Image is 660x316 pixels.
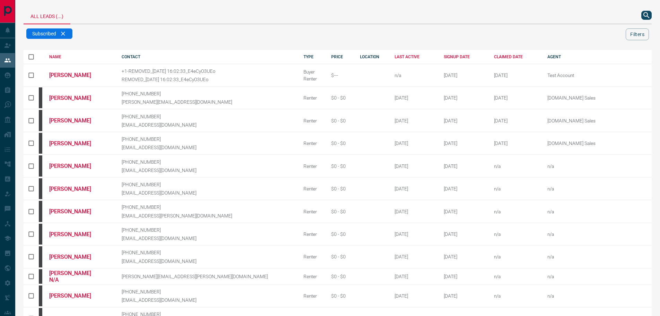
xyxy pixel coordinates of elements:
div: $0 - $0 [331,209,350,214]
div: mrloft.ca [39,269,42,284]
div: Renter [303,254,321,259]
a: [PERSON_NAME] [49,254,101,260]
p: [PHONE_NUMBER] [122,114,293,119]
a: [PERSON_NAME] [49,72,101,78]
p: [EMAIL_ADDRESS][DOMAIN_NAME] [122,190,293,196]
div: Renter [303,274,321,279]
div: February 19th 2025, 2:37:44 PM [494,95,537,101]
p: [EMAIL_ADDRESS][DOMAIN_NAME] [122,122,293,128]
div: Renter [303,293,321,299]
div: [DATE] [395,209,433,214]
div: mrloft.ca [39,87,42,108]
div: October 13th 2008, 7:44:16 PM [444,209,484,214]
p: [EMAIL_ADDRESS][DOMAIN_NAME] [122,258,293,264]
div: October 12th 2008, 3:01:27 PM [444,186,484,191]
p: n/a [547,293,634,299]
a: [PERSON_NAME] N/A [49,270,101,283]
div: n/a [494,186,537,191]
div: $0 - $0 [331,95,350,101]
p: [DOMAIN_NAME] Sales [547,140,634,146]
p: [PHONE_NUMBER] [122,289,293,294]
div: October 12th 2008, 6:29:44 AM [444,140,484,146]
div: AGENT [547,54,652,59]
div: $--- [331,72,350,78]
div: [DATE] [395,140,433,146]
div: October 14th 2008, 1:23:37 AM [444,254,484,259]
div: $0 - $0 [331,118,350,123]
div: mrloft.ca [39,201,42,222]
div: TYPE [303,54,321,59]
p: REMOVED_[DATE] 16:02:33_E4eCyO3UEo [122,77,293,82]
div: February 19th 2025, 2:37:44 PM [494,118,537,123]
p: [EMAIL_ADDRESS][PERSON_NAME][DOMAIN_NAME] [122,213,293,219]
div: n/a [494,293,537,299]
div: October 13th 2008, 8:32:50 PM [444,231,484,237]
div: CLAIMED DATE [494,54,537,59]
div: [DATE] [395,293,433,299]
button: Filters [626,28,649,40]
div: All Leads (...) [24,7,70,24]
div: n/a [395,72,433,78]
p: n/a [547,186,634,191]
div: LAST ACTIVE [395,54,433,59]
div: Renter [303,140,321,146]
div: Subscribed [26,28,72,39]
div: [DATE] [395,274,433,279]
div: n/a [494,231,537,237]
p: [PHONE_NUMBER] [122,159,293,165]
div: [DATE] [395,231,433,237]
p: [PERSON_NAME][EMAIL_ADDRESS][DOMAIN_NAME] [122,99,293,105]
div: [DATE] [395,118,433,123]
p: n/a [547,231,634,237]
div: mrloft.ca [39,155,42,176]
p: [DOMAIN_NAME] Sales [547,95,634,101]
div: Buyer [303,69,321,75]
div: LOCATION [360,54,384,59]
p: [PERSON_NAME][EMAIL_ADDRESS][PERSON_NAME][DOMAIN_NAME] [122,274,293,279]
div: mrloft.ca [39,110,42,131]
p: n/a [547,274,634,279]
div: n/a [494,209,537,214]
div: $0 - $0 [331,231,350,237]
div: $0 - $0 [331,163,350,169]
a: [PERSON_NAME] [49,208,101,215]
div: October 15th 2008, 1:08:42 PM [444,293,484,299]
a: [PERSON_NAME] [49,163,101,169]
p: [PHONE_NUMBER] [122,136,293,142]
a: [PERSON_NAME] [49,95,101,101]
p: [PHONE_NUMBER] [122,227,293,233]
div: mrloft.ca [39,178,42,199]
div: SIGNUP DATE [444,54,484,59]
p: n/a [547,209,634,214]
div: n/a [494,274,537,279]
p: [EMAIL_ADDRESS][DOMAIN_NAME] [122,297,293,303]
p: [EMAIL_ADDRESS][DOMAIN_NAME] [122,168,293,173]
div: $0 - $0 [331,254,350,259]
p: [EMAIL_ADDRESS][DOMAIN_NAME] [122,236,293,241]
p: [DOMAIN_NAME] Sales [547,118,634,123]
div: [DATE] [395,95,433,101]
button: search button [641,11,652,20]
p: [PHONE_NUMBER] [122,204,293,210]
p: [PHONE_NUMBER] [122,91,293,96]
div: mrloft.ca [39,285,42,306]
p: Test Account [547,72,634,78]
div: mrloft.ca [39,246,42,267]
div: Renter [303,209,321,214]
div: [DATE] [395,254,433,259]
div: October 11th 2008, 5:41:37 PM [444,118,484,123]
div: Renter [303,186,321,191]
a: [PERSON_NAME] [49,231,101,238]
a: [PERSON_NAME] [49,186,101,192]
p: [EMAIL_ADDRESS][DOMAIN_NAME] [122,145,293,150]
div: October 11th 2008, 12:32:56 PM [444,95,484,101]
a: [PERSON_NAME] [49,117,101,124]
div: $0 - $0 [331,140,350,146]
p: n/a [547,163,634,169]
div: Renter [303,118,321,123]
div: NAME [49,54,111,59]
div: [DATE] [395,163,433,169]
a: [PERSON_NAME] [49,140,101,147]
div: September 1st 2015, 9:13:21 AM [444,72,484,78]
a: [PERSON_NAME] [49,292,101,299]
